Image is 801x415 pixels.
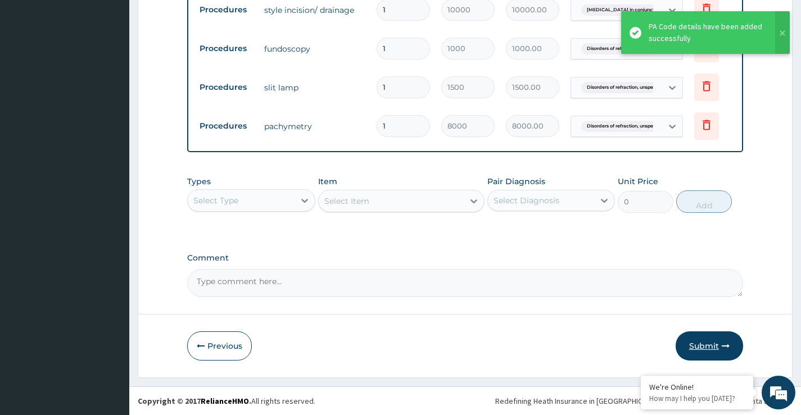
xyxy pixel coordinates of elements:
a: RelianceHMO [201,396,249,406]
textarea: Type your message and hit 'Enter' [6,287,214,326]
div: Select Diagnosis [494,195,559,206]
label: Unit Price [618,176,658,187]
td: Procedures [194,38,259,59]
span: Disorders of refraction, unspe... [581,43,662,54]
td: Procedures [194,116,259,136]
td: pachymetry [259,115,371,138]
span: Disorders of refraction, unspe... [581,82,662,93]
label: Pair Diagnosis [487,176,545,187]
strong: Copyright © 2017 . [138,396,251,406]
div: Select Type [193,195,238,206]
div: We're Online! [649,382,745,392]
div: Redefining Heath Insurance in [GEOGRAPHIC_DATA] using Telemedicine and Data Science! [495,395,793,407]
div: Chat with us now [58,63,189,77]
div: Minimize live chat window [184,6,211,33]
footer: All rights reserved. [129,386,801,415]
p: How may I help you today? [649,394,745,403]
button: Add [676,190,732,213]
label: Comment [187,253,743,263]
td: slit lamp [259,76,371,99]
span: [MEDICAL_DATA] in conjunctival s... [581,4,675,16]
button: Submit [676,331,743,361]
span: We're online! [65,131,155,245]
label: Types [187,177,211,186]
img: d_794563401_company_1708531726252_794563401 [21,56,46,84]
td: Procedures [194,77,259,98]
label: Item [318,176,337,187]
span: Disorders of refraction, unspe... [581,121,662,132]
button: Previous [187,331,252,361]
td: fundoscopy [259,38,371,60]
div: PA Code details have been added successfully [649,21,764,44]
